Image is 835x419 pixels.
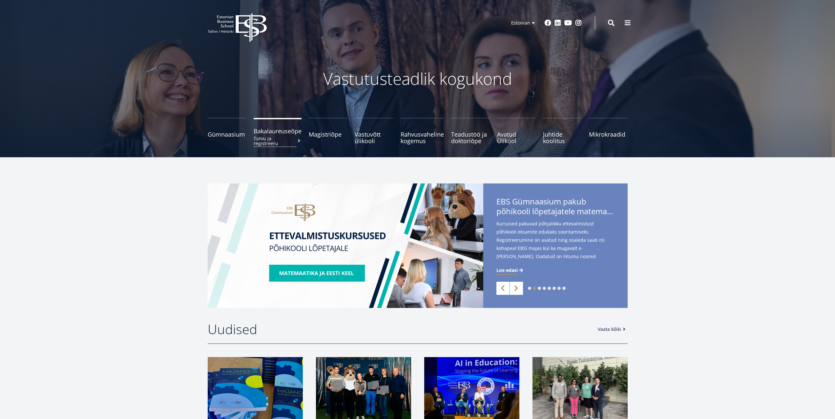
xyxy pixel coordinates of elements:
[562,287,566,290] a: 8
[533,287,536,290] a: 2
[543,118,582,144] a: Juhtide koolitus
[510,282,523,295] a: Next
[548,287,551,290] a: 5
[575,20,582,26] a: Instagram
[208,183,483,308] img: EBS Gümnaasiumi ettevalmistuskursused
[553,287,556,290] a: 6
[309,118,347,144] a: Magistriõpe
[496,282,510,295] a: Previous
[496,267,524,274] a: Loe edasi
[496,267,518,274] span: Loe edasi
[598,326,628,333] a: Vaata kõiki
[528,287,531,290] a: 1
[208,131,246,138] span: Gümnaasium
[309,131,347,138] span: Magistriõpe
[451,118,490,144] a: Teadustöö ja doktoriõpe
[554,20,561,26] a: Linkedin
[497,131,536,144] span: Avatud Ülikool
[557,287,561,290] a: 7
[538,287,541,290] a: 3
[545,20,551,26] a: Facebook
[254,128,302,134] span: Bakalaureuseõpe
[244,69,592,88] p: Vastutusteadlik kogukond
[451,131,490,144] span: Teadustöö ja doktoriõpe
[208,118,246,144] a: Gümnaasium
[401,131,444,144] span: Rahvusvaheline kogemus
[496,206,615,216] span: põhikooli lõpetajatele matemaatika- ja eesti keele kursuseid
[564,20,572,26] a: Youtube
[355,118,393,144] a: Vastuvõtt ülikooli
[497,118,536,144] a: Avatud Ülikool
[355,131,393,144] span: Vastuvõtt ülikooli
[254,136,302,146] small: Tutvu ja registreeru
[589,131,628,138] span: Mikrokraadid
[496,219,615,271] span: Kursused pakuvad põhjalikku ettevalmistust põhikooli eksamite edukaks sooritamiseks. Registreerum...
[496,197,615,218] span: EBS Gümnaasium pakub
[254,118,302,144] a: BakalaureuseõpeTutvu ja registreeru
[208,321,591,337] h2: Uudised
[589,118,628,144] a: Mikrokraadid
[543,131,582,144] span: Juhtide koolitus
[543,287,546,290] a: 4
[401,118,444,144] a: Rahvusvaheline kogemus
